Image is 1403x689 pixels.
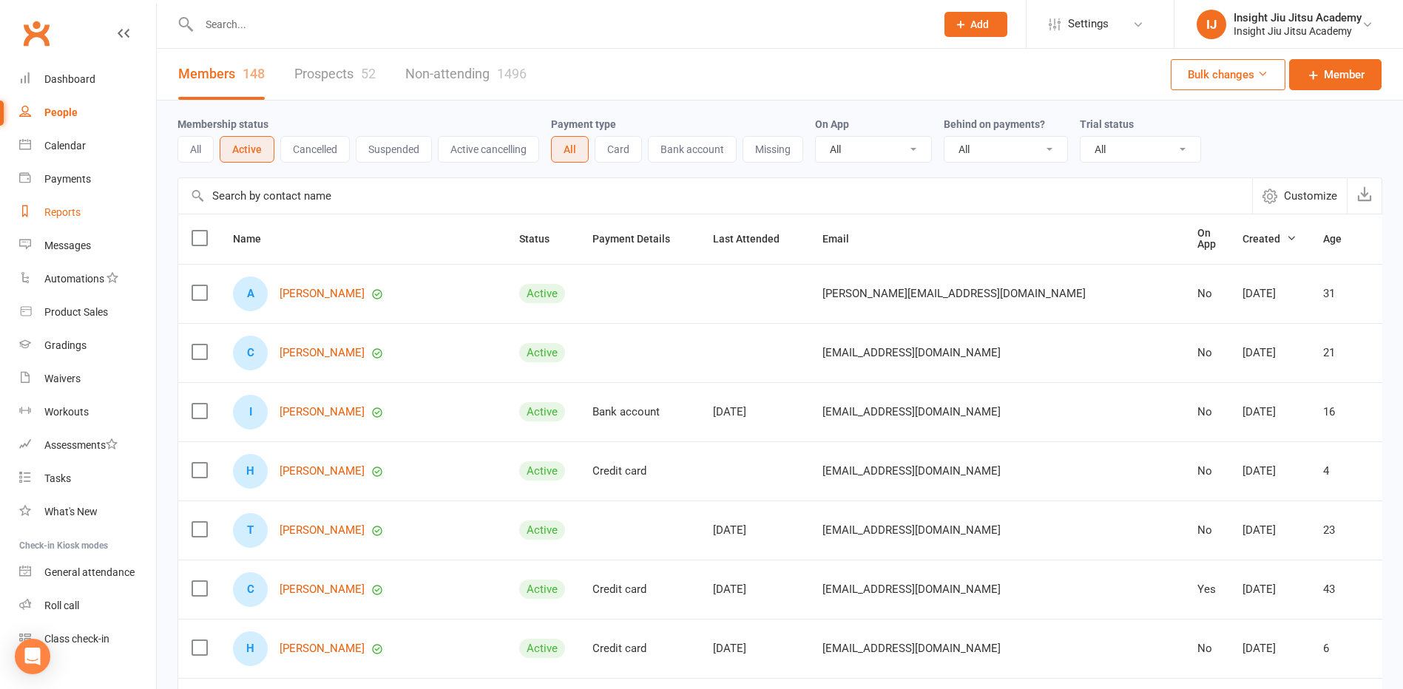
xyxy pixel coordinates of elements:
span: Add [970,18,989,30]
a: Assessments [19,429,156,462]
div: [DATE] [713,583,796,596]
button: All [178,136,214,163]
a: Members148 [178,49,265,100]
div: Roll call [44,600,79,611]
a: Non-attending1496 [405,49,527,100]
div: Product Sales [44,306,108,318]
button: Suspended [356,136,432,163]
span: [EMAIL_ADDRESS][DOMAIN_NAME] [822,516,1001,544]
span: [PERSON_NAME][EMAIL_ADDRESS][DOMAIN_NAME] [822,279,1086,308]
div: Class check-in [44,633,109,645]
label: Payment type [551,118,616,130]
a: Waivers [19,362,156,396]
input: Search by contact name [178,178,1252,214]
div: Credit card [592,465,686,478]
div: 31 [1323,288,1358,300]
div: Credit card [592,583,686,596]
button: Bulk changes [1171,59,1285,90]
a: Calendar [19,129,156,163]
span: Status [519,233,566,245]
div: General attendance [44,566,135,578]
label: Membership status [178,118,268,130]
a: [PERSON_NAME] [280,583,365,596]
a: Tasks [19,462,156,495]
label: Trial status [1080,118,1134,130]
div: Calendar [44,140,86,152]
span: Age [1323,233,1358,245]
div: Active [519,639,565,658]
a: Prospects52 [294,49,376,100]
div: 6 [1323,642,1358,655]
button: Status [519,230,566,248]
div: Credit card [592,642,686,655]
button: Card [595,136,642,163]
div: [DATE] [713,524,796,537]
div: Reports [44,206,81,218]
div: Active [519,520,565,540]
div: Active [519,580,565,599]
div: Active [519,343,565,362]
a: [PERSON_NAME] [280,288,365,300]
div: Chris [233,572,268,607]
div: [DATE] [1243,583,1296,596]
span: Member [1324,66,1365,84]
div: Active [519,284,565,303]
div: 23 [1323,524,1358,537]
input: Search... [195,14,925,35]
div: [DATE] [1243,406,1296,418]
a: Payments [19,163,156,196]
div: [DATE] [1243,524,1296,537]
div: Henry [233,454,268,489]
button: Active cancelling [438,136,539,163]
button: Name [233,230,277,248]
button: Bank account [648,136,737,163]
div: [DATE] [713,406,796,418]
a: Product Sales [19,296,156,329]
div: Harry [233,631,268,666]
button: Active [220,136,274,163]
div: Messages [44,240,91,251]
a: [PERSON_NAME] [280,642,365,655]
div: [DATE] [1243,347,1296,359]
div: 148 [243,66,265,81]
div: Open Intercom Messenger [15,639,50,674]
span: Last Attended [713,233,796,245]
div: What's New [44,506,98,517]
div: Anna [233,276,268,311]
div: Active [519,402,565,421]
div: Assessments [44,439,118,451]
div: Workouts [44,406,89,418]
button: All [551,136,589,163]
div: No [1197,465,1216,478]
a: Class kiosk mode [19,622,156,656]
div: 43 [1323,583,1358,596]
button: Payment Details [592,230,686,248]
span: Settings [1068,7,1109,41]
button: Customize [1252,178,1347,214]
button: Add [944,12,1007,37]
span: [EMAIL_ADDRESS][DOMAIN_NAME] [822,398,1001,426]
div: No [1197,642,1216,655]
span: Customize [1284,187,1337,205]
a: Automations [19,262,156,296]
span: [EMAIL_ADDRESS][DOMAIN_NAME] [822,457,1001,485]
a: [PERSON_NAME] [280,465,365,478]
div: Dashboard [44,73,95,85]
div: No [1197,524,1216,537]
div: Isaac [233,395,268,430]
a: Workouts [19,396,156,429]
div: 1496 [497,66,527,81]
a: Roll call [19,589,156,622]
button: Created [1243,230,1296,248]
label: On App [815,118,849,130]
div: IJ [1197,10,1226,39]
a: Messages [19,229,156,262]
a: Clubworx [18,15,55,52]
div: 21 [1323,347,1358,359]
div: [DATE] [1243,465,1296,478]
span: Created [1243,233,1296,245]
a: Dashboard [19,63,156,96]
div: [DATE] [1243,288,1296,300]
span: Email [822,233,865,245]
th: On App [1184,214,1229,264]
